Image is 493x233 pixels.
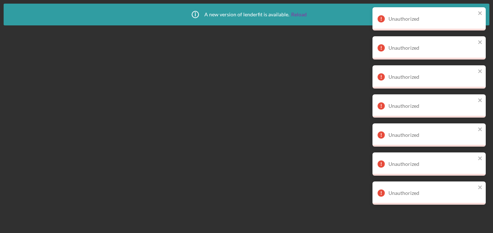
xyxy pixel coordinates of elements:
[478,68,483,75] button: close
[478,184,483,191] button: close
[291,12,307,17] a: Reload
[388,74,476,80] div: Unauthorized
[388,190,476,196] div: Unauthorized
[478,10,483,17] button: close
[478,97,483,104] button: close
[478,126,483,133] button: close
[388,45,476,51] div: Unauthorized
[388,16,476,22] div: Unauthorized
[186,5,307,24] div: A new version of lenderfit is available.
[388,132,476,138] div: Unauthorized
[388,103,476,109] div: Unauthorized
[388,161,476,167] div: Unauthorized
[478,39,483,46] button: close
[478,155,483,162] button: close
